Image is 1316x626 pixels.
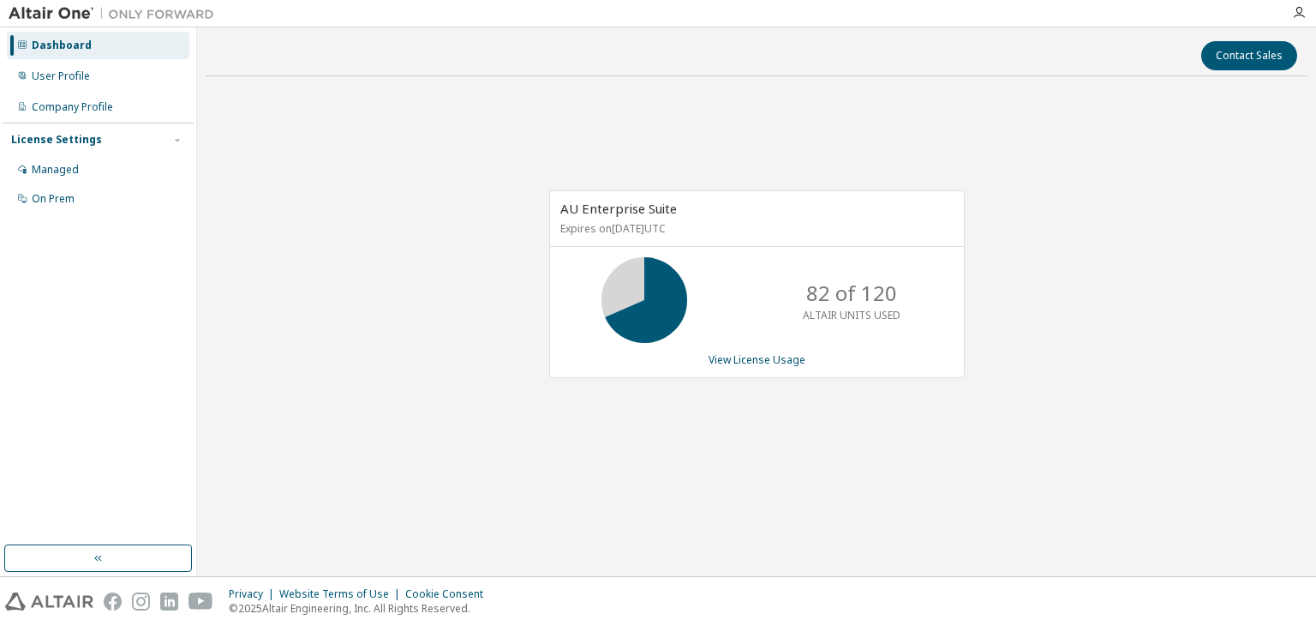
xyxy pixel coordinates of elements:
[229,587,279,601] div: Privacy
[104,593,122,611] img: facebook.svg
[32,39,92,52] div: Dashboard
[32,69,90,83] div: User Profile
[709,352,805,367] a: View License Usage
[11,133,102,147] div: License Settings
[803,308,900,322] p: ALTAIR UNITS USED
[560,221,949,236] p: Expires on [DATE] UTC
[1201,41,1297,70] button: Contact Sales
[160,593,178,611] img: linkedin.svg
[405,587,493,601] div: Cookie Consent
[132,593,150,611] img: instagram.svg
[9,5,223,22] img: Altair One
[229,601,493,616] p: © 2025 Altair Engineering, Inc. All Rights Reserved.
[32,100,113,114] div: Company Profile
[279,587,405,601] div: Website Terms of Use
[32,163,79,177] div: Managed
[188,593,213,611] img: youtube.svg
[32,192,75,206] div: On Prem
[5,593,93,611] img: altair_logo.svg
[806,279,897,308] p: 82 of 120
[560,200,677,217] span: AU Enterprise Suite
